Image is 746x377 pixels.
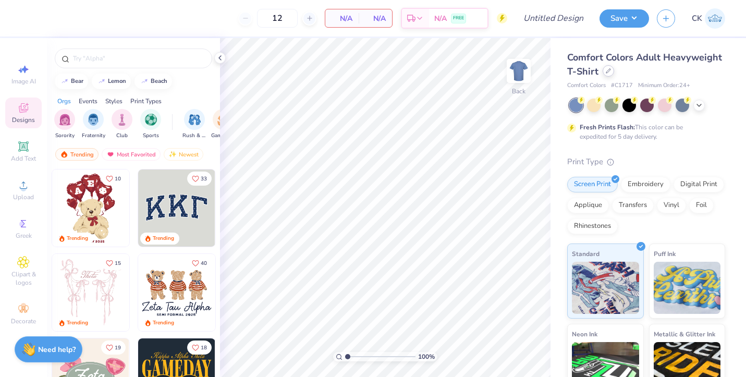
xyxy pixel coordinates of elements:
[116,132,128,140] span: Club
[59,114,71,126] img: Sorority Image
[572,262,639,314] img: Standard
[211,109,235,140] div: filter for Game Day
[101,340,126,355] button: Like
[168,151,177,158] img: Newest.gif
[101,256,126,270] button: Like
[580,123,708,141] div: This color can be expedited for 5 day delivery.
[705,8,725,29] img: Chris Kolbas
[57,96,71,106] div: Orgs
[201,261,207,266] span: 40
[215,254,292,331] img: d12c9beb-9502-45c7-ae94-40b97fdd6040
[418,352,435,361] span: 100 %
[38,345,76,355] strong: Need help?
[67,319,88,327] div: Trending
[13,193,34,201] span: Upload
[201,176,207,181] span: 33
[211,109,235,140] button: filter button
[153,319,174,327] div: Trending
[55,132,75,140] span: Sorority
[97,78,106,84] img: trend_line.gif
[108,78,126,84] div: lemon
[654,248,676,259] span: Puff Ink
[332,13,352,24] span: N/A
[106,151,115,158] img: most_fav.gif
[92,74,131,89] button: lemon
[130,96,162,106] div: Print Types
[453,15,464,22] span: FREE
[138,254,215,331] img: a3be6b59-b000-4a72-aad0-0c575b892a6b
[54,109,75,140] div: filter for Sorority
[692,8,725,29] a: CK
[689,198,714,213] div: Foil
[515,8,592,29] input: Untitled Design
[621,177,670,192] div: Embroidery
[60,151,68,158] img: trending.gif
[138,169,215,247] img: 3b9aba4f-e317-4aa7-a679-c95a879539bd
[217,114,229,126] img: Game Day Image
[115,345,121,350] span: 19
[151,78,167,84] div: beach
[52,169,129,247] img: 587403a7-0594-4a7f-b2bd-0ca67a3ff8dd
[674,177,724,192] div: Digital Print
[55,148,99,161] div: Trending
[572,248,600,259] span: Standard
[140,78,149,84] img: trend_line.gif
[434,13,447,24] span: N/A
[11,77,36,86] span: Image AI
[567,177,618,192] div: Screen Print
[600,9,649,28] button: Save
[567,198,609,213] div: Applique
[567,218,618,234] div: Rhinestones
[143,132,159,140] span: Sports
[182,109,206,140] div: filter for Rush & Bid
[82,109,105,140] div: filter for Fraternity
[140,109,161,140] button: filter button
[572,329,597,339] span: Neon Ink
[215,169,292,247] img: edfb13fc-0e43-44eb-bea2-bf7fc0dd67f9
[5,270,42,287] span: Clipart & logos
[116,114,128,126] img: Club Image
[11,154,36,163] span: Add Text
[580,123,635,131] strong: Fresh Prints Flash:
[567,51,722,78] span: Comfort Colors Adult Heavyweight T-Shirt
[182,109,206,140] button: filter button
[189,114,201,126] img: Rush & Bid Image
[508,60,529,81] img: Back
[112,109,132,140] div: filter for Club
[115,261,121,266] span: 15
[134,74,172,89] button: beach
[105,96,123,106] div: Styles
[129,254,206,331] img: d12a98c7-f0f7-4345-bf3a-b9f1b718b86e
[201,345,207,350] span: 18
[82,109,105,140] button: filter button
[82,132,105,140] span: Fraternity
[611,81,633,90] span: # C1717
[612,198,654,213] div: Transfers
[164,148,203,161] div: Newest
[129,169,206,247] img: e74243e0-e378-47aa-a400-bc6bcb25063a
[145,114,157,126] img: Sports Image
[187,256,212,270] button: Like
[11,317,36,325] span: Decorate
[88,114,99,126] img: Fraternity Image
[79,96,97,106] div: Events
[54,109,75,140] button: filter button
[102,148,161,161] div: Most Favorited
[567,156,725,168] div: Print Type
[187,172,212,186] button: Like
[512,87,525,96] div: Back
[55,74,88,89] button: bear
[153,235,174,242] div: Trending
[654,262,721,314] img: Puff Ink
[182,132,206,140] span: Rush & Bid
[211,132,235,140] span: Game Day
[140,109,161,140] div: filter for Sports
[16,232,32,240] span: Greek
[12,116,35,124] span: Designs
[654,329,715,339] span: Metallic & Glitter Ink
[71,78,83,84] div: bear
[638,81,690,90] span: Minimum Order: 24 +
[101,172,126,186] button: Like
[52,254,129,331] img: 83dda5b0-2158-48ca-832c-f6b4ef4c4536
[60,78,69,84] img: trend_line.gif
